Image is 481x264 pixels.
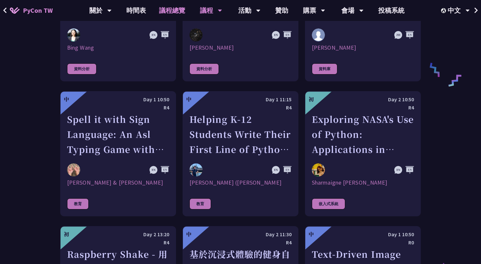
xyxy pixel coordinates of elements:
[312,198,345,209] div: 嵌入式系統
[23,6,53,15] span: PyCon TW
[312,104,414,112] div: R4
[67,95,169,104] div: Day 1 10:50
[441,8,448,13] img: Locale Icon
[312,239,414,247] div: R0
[67,163,80,176] img: Megan & Ethan
[312,163,325,176] img: Sharmaigne Angelie Mabano
[189,230,292,239] div: Day 2 11:30
[67,198,89,209] div: 教育
[60,91,176,216] a: 中 Day 1 10:50 R4 Spell it with Sign Language: An Asl Typing Game with MediaPipe Megan & Ethan [PE...
[67,28,80,41] img: Bing Wang
[312,112,414,157] div: Exploring NASA's Use of Python: Applications in Space Research and Data Analysis
[189,28,203,42] img: David Mikolas
[312,28,325,41] img: Wei Jun Cheng
[189,63,219,74] div: 資料分析
[312,44,414,52] div: [PERSON_NAME]
[189,104,292,112] div: R4
[64,230,69,238] div: 初
[189,239,292,247] div: R4
[189,179,292,187] div: [PERSON_NAME] ([PERSON_NAME]
[3,2,59,19] a: PyCon TW
[67,230,169,239] div: Day 2 13:20
[67,104,169,112] div: R4
[309,230,314,238] div: 中
[189,163,203,176] img: Chieh-Hung (Jeff) Cheng
[67,239,169,247] div: R4
[189,44,292,52] div: [PERSON_NAME]
[67,112,169,157] div: Spell it with Sign Language: An Asl Typing Game with MediaPipe
[189,95,292,104] div: Day 1 11:15
[305,91,421,216] a: 初 Day 2 10:50 R4 Exploring NASA's Use of Python: Applications in Space Research and Data Analysis...
[10,7,20,14] img: Home icon of PyCon TW 2025
[186,230,191,238] div: 中
[189,198,211,209] div: 教育
[67,63,97,74] div: 資料分析
[67,44,169,52] div: Bing Wang
[67,179,169,187] div: [PERSON_NAME] & [PERSON_NAME]
[309,95,314,103] div: 初
[312,95,414,104] div: Day 2 10:50
[64,95,69,103] div: 中
[312,230,414,239] div: Day 1 10:50
[189,112,292,157] div: Helping K-12 Students Write Their First Line of Python: Building a Game-Based Learning Platform w...
[183,91,298,216] a: 中 Day 1 11:15 R4 Helping K-12 Students Write Their First Line of Python: Building a Game-Based Le...
[186,95,191,103] div: 中
[312,179,414,187] div: Sharmaigne [PERSON_NAME]
[312,63,337,74] div: 資料庫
